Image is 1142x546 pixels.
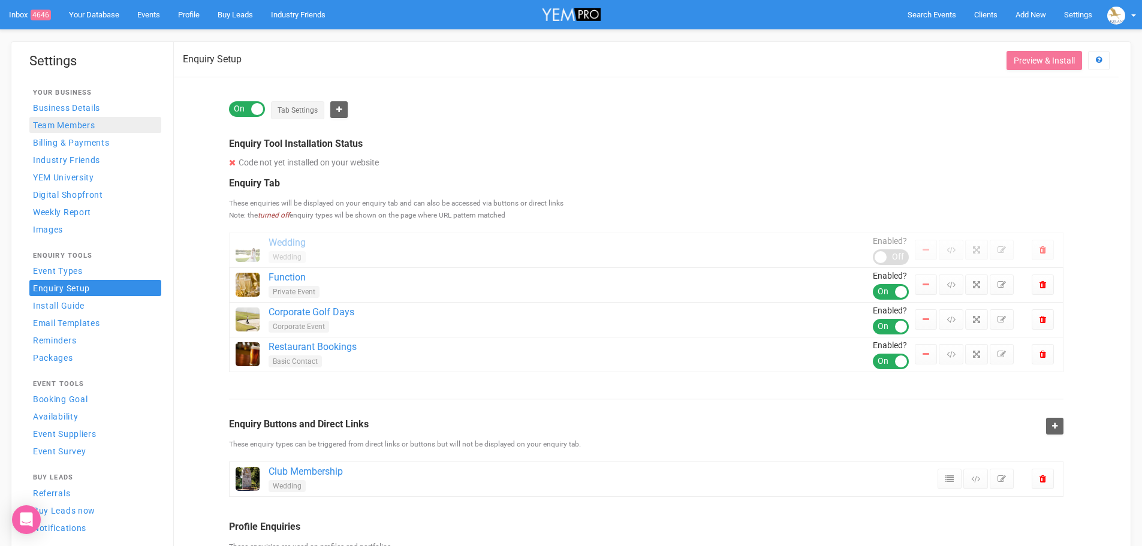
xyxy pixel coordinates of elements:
a: Buy Leads now [29,502,161,518]
span: Team Members [33,120,95,130]
small: These enquiries will be displayed on your enquiry tab and can also be accessed via buttons or dir... [229,199,564,207]
span: Add New [1016,10,1046,19]
a: Reminders [29,332,161,348]
img: open-uri20190603-4-4pz1fg [1107,7,1125,25]
div: Enabled? [873,270,915,282]
legend: Enquiry Tab [229,177,1063,191]
span: Install Guide [33,301,85,310]
a: Restaurant Bookings [269,340,872,354]
span: Search Events [908,10,956,19]
a: Referrals [29,485,161,501]
a: Images [29,221,161,237]
em: turned off [258,211,290,219]
span: Corporate Event [269,321,329,333]
div: Enabled? [873,235,915,247]
h1: Settings [29,54,161,68]
span: Notifications [33,523,86,533]
a: Weekly Report [29,204,161,220]
legend: Enquiry Tool Installation Status [229,137,1063,151]
a: Availability [29,408,161,424]
span: Private Event [269,286,320,298]
a: Club Membership [269,465,937,479]
span: Packages [33,353,73,363]
span: Email Templates [33,318,100,328]
h4: Buy Leads [33,474,158,481]
div: Open Intercom Messenger [12,505,41,534]
a: Notifications [29,520,161,536]
a: Billing & Payments [29,134,161,150]
span: Basic Contact [269,355,322,367]
a: Install Guide [29,297,161,313]
a: Event Suppliers [29,426,161,442]
span: Clients [974,10,998,19]
span: Event Types [33,266,83,276]
span: Billing & Payments [33,138,110,147]
span: Digital Shopfront [33,190,103,200]
button: Preview & Install [1007,51,1082,70]
span: Wedding [269,480,306,492]
span: Weekly Report [33,207,91,217]
button: Tab Settings [271,101,324,119]
span: Reminders [33,336,76,345]
span: 4646 [31,10,51,20]
a: Enquiry Setup [29,280,161,296]
span: Business Details [33,103,100,113]
div: Code not yet installed on your website [229,156,1063,168]
a: Packages [29,349,161,366]
a: Event Types [29,263,161,279]
a: Function [269,271,872,285]
legend: Profile Enquiries [229,520,1063,534]
small: Note: the enquiry types wil be shown on the page where URL pattern matched [229,211,505,219]
span: Event Survey [33,447,86,456]
a: Industry Friends [29,152,161,168]
span: YEM University [33,173,94,182]
a: Booking Goal [29,391,161,407]
h2: Enquiry Setup [183,54,242,65]
a: Email Templates [29,315,161,331]
div: Enabled? [873,339,915,351]
legend: Enquiry Buttons and Direct Links [229,418,1063,432]
a: Event Survey [29,443,161,459]
span: Availability [33,412,78,421]
span: Enquiry Setup [33,283,90,293]
a: Business Details [29,99,161,116]
div: Enabled? [873,304,915,316]
small: These enquiry types can be triggered from direct links or buttons but will not be displayed on yo... [229,440,581,448]
h4: Your Business [33,89,158,96]
span: Images [33,225,63,234]
a: Digital Shopfront [29,186,161,203]
a: Wedding [269,236,872,250]
span: Wedding [269,251,306,263]
h4: Enquiry Tools [33,252,158,260]
h4: Event Tools [33,381,158,388]
span: Event Suppliers [33,429,97,439]
a: Team Members [29,117,161,133]
a: Corporate Golf Days [269,306,872,319]
a: YEM University [29,169,161,185]
span: Booking Goal [33,394,88,404]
